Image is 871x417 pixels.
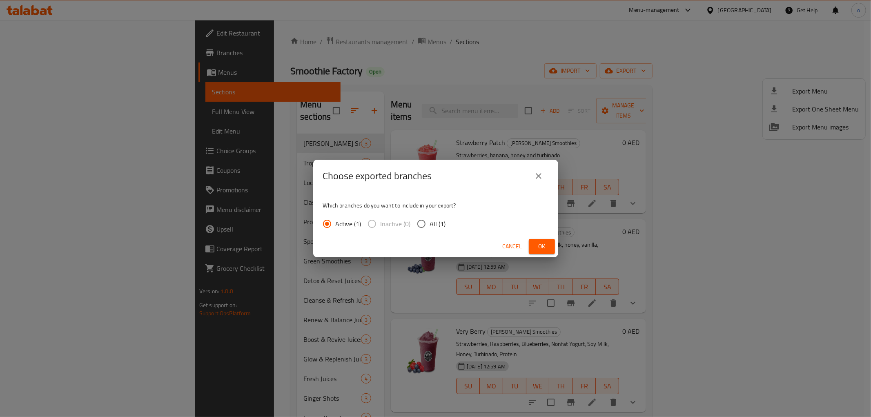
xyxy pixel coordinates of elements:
span: Ok [535,241,548,252]
span: Active (1) [336,219,361,229]
button: Ok [529,239,555,254]
span: Cancel [503,241,522,252]
h2: Choose exported branches [323,169,432,183]
p: Which branches do you want to include in your export? [323,201,548,210]
button: close [529,166,548,186]
span: All (1) [430,219,446,229]
span: Inactive (0) [381,219,411,229]
button: Cancel [499,239,526,254]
